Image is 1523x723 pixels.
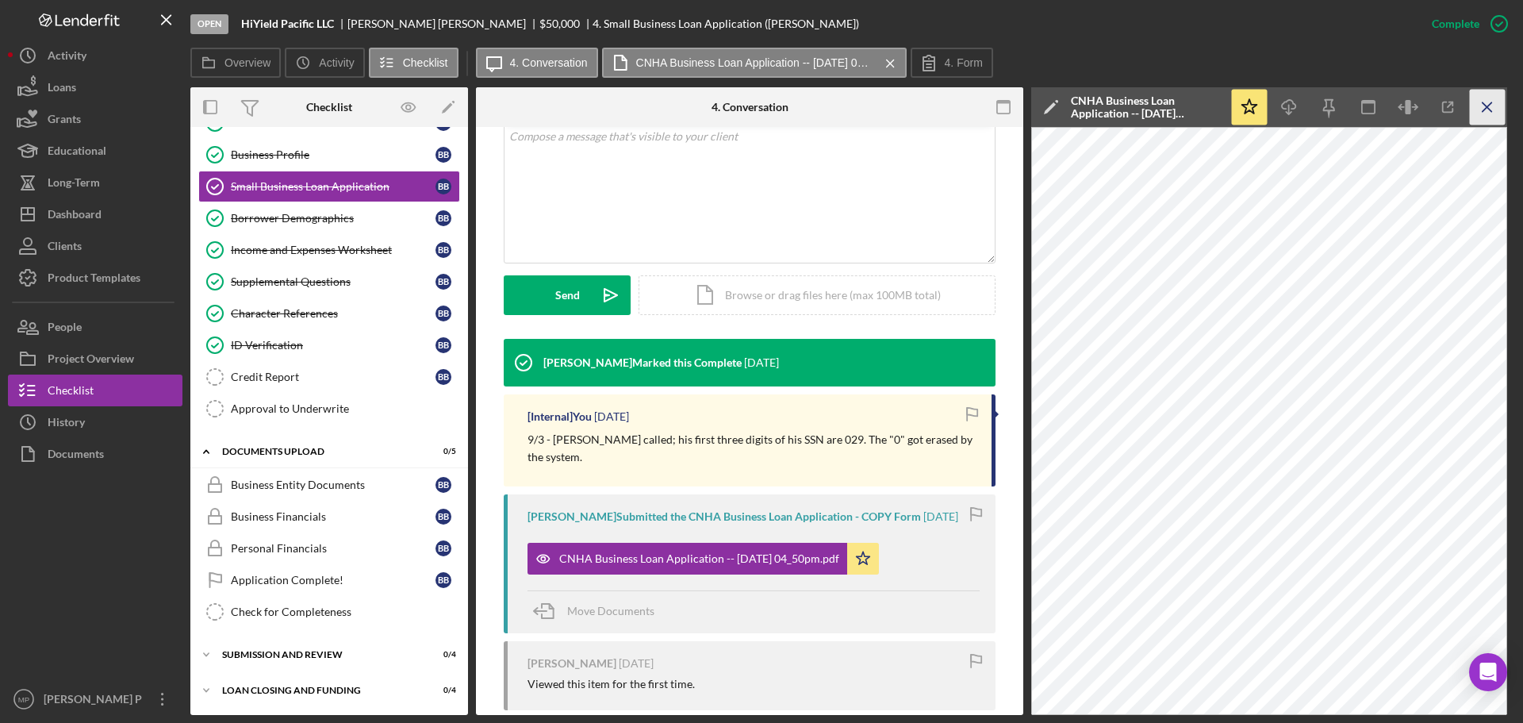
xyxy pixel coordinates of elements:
div: B B [435,540,451,556]
time: 2025-09-03 20:50 [923,510,958,523]
button: Send [504,275,631,315]
div: 0 / 4 [428,686,456,695]
a: Personal FinancialsBB [198,533,460,564]
div: Activity [48,40,86,75]
div: [PERSON_NAME] P [40,683,143,719]
div: Long-Term [48,167,100,202]
div: SUBMISSION AND REVIEW [222,650,416,660]
button: Activity [285,48,364,78]
span: Move Documents [567,604,654,617]
div: Check for Completeness [231,606,459,618]
a: ID VerificationBB [198,329,460,361]
div: History [48,406,85,442]
div: Grants [48,103,81,139]
label: 4. Conversation [510,56,588,69]
div: Business Financials [231,510,435,523]
button: Educational [8,135,182,167]
button: MP[PERSON_NAME] P [8,683,182,715]
button: Long-Term [8,167,182,198]
div: B B [435,306,451,321]
div: Income and Expenses Worksheet [231,244,435,256]
p: 9/3 - [PERSON_NAME] called; his first three digits of his SSN are 029. The "0" got erased by the ... [527,431,976,467]
button: Move Documents [527,591,670,631]
label: CNHA Business Loan Application -- [DATE] 04_50pm.pdf [636,56,874,69]
button: 4. Form [911,48,993,78]
button: People [8,311,182,343]
div: Loans [48,71,76,107]
a: Check for Completeness [198,596,460,628]
div: Checklist [306,101,352,113]
div: Credit Report [231,371,435,383]
div: [Internal] You [527,410,592,423]
a: Business ProfileBB [198,139,460,171]
a: Small Business Loan ApplicationBB [198,171,460,202]
div: LOAN CLOSING AND FUNDING [222,686,416,695]
div: Viewed this item for the first time. [527,678,695,690]
div: People [48,311,82,347]
a: Character ReferencesBB [198,298,460,329]
div: B B [435,337,451,353]
time: 2025-09-03 20:24 [619,657,654,670]
div: 4. Small Business Loan Application ([PERSON_NAME]) [593,17,859,30]
div: B B [435,242,451,258]
div: Approval to Underwrite [231,402,459,415]
button: CNHA Business Loan Application -- [DATE] 04_50pm.pdf [527,543,879,575]
div: CNHA Business Loan Application -- [DATE] 04_50pm.pdf [559,552,839,565]
div: Product Templates [48,262,140,298]
div: [PERSON_NAME] [527,657,616,670]
button: Loans [8,71,182,103]
a: Checklist [8,375,182,406]
div: Complete [1432,8,1479,40]
a: Credit ReportBB [198,361,460,393]
div: Business Profile [231,148,435,161]
button: Overview [190,48,281,78]
div: B B [435,147,451,163]
a: Income and Expenses WorksheetBB [198,234,460,266]
div: [PERSON_NAME] Submitted the CNHA Business Loan Application - COPY Form [527,510,921,523]
div: B B [435,509,451,525]
div: [PERSON_NAME] Marked this Complete [543,356,742,369]
div: Personal Financials [231,542,435,555]
label: 4. Form [945,56,983,69]
div: DOCUMENTS UPLOAD [222,447,416,456]
div: B B [435,572,451,588]
button: Project Overview [8,343,182,375]
div: Educational [48,135,106,171]
button: History [8,406,182,438]
div: Borrower Demographics [231,212,435,225]
text: MP [18,695,29,704]
b: HiYield Pacific LLC [241,17,334,30]
a: Application Complete!BB [198,564,460,596]
div: Project Overview [48,343,134,379]
div: 4. Conversation [712,101,788,113]
div: Character References [231,307,435,320]
div: B B [435,179,451,194]
button: 4. Conversation [476,48,598,78]
a: Dashboard [8,198,182,230]
div: 0 / 4 [428,650,456,660]
div: ID Verification [231,339,435,352]
button: Clients [8,230,182,262]
button: Grants [8,103,182,135]
div: B B [435,369,451,385]
div: 0 / 5 [428,447,456,456]
time: 2025-09-30 22:57 [744,356,779,369]
button: Product Templates [8,262,182,294]
label: Overview [224,56,270,69]
span: $50,000 [539,17,580,30]
div: CNHA Business Loan Application -- [DATE] 04_50pm.pdf [1071,94,1222,120]
div: Documents [48,438,104,474]
div: Checklist [48,375,94,410]
div: B B [435,274,451,290]
a: Business FinancialsBB [198,501,460,533]
button: Activity [8,40,182,71]
div: Open Intercom Messenger [1469,653,1507,691]
div: Application Complete! [231,574,435,586]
